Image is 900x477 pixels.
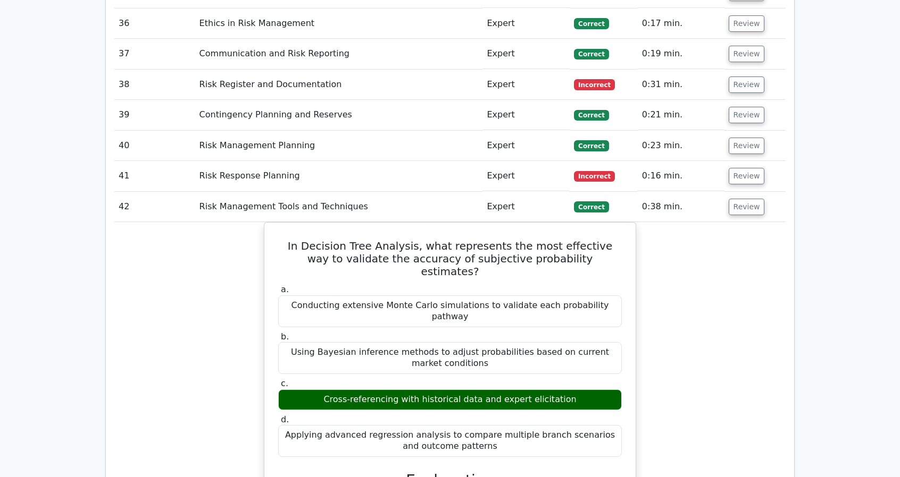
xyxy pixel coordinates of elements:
[638,161,724,191] td: 0:16 min.
[574,49,609,59] span: Correct
[574,79,615,90] span: Incorrect
[574,201,609,212] span: Correct
[729,168,765,184] button: Review
[729,76,765,93] button: Review
[638,39,724,69] td: 0:19 min.
[482,100,570,130] td: Expert
[114,70,195,100] td: 38
[195,100,483,130] td: Contingency Planning and Reserves
[114,161,195,191] td: 41
[482,192,570,222] td: Expert
[574,110,609,121] span: Correct
[195,8,483,39] td: Ethics in Risk Management
[638,100,724,130] td: 0:21 min.
[482,70,570,100] td: Expert
[195,70,483,100] td: Risk Register and Documentation
[638,131,724,161] td: 0:23 min.
[482,131,570,161] td: Expert
[195,39,483,69] td: Communication and Risk Reporting
[574,171,615,182] span: Incorrect
[114,8,195,39] td: 36
[482,8,570,39] td: Expert
[114,100,195,130] td: 39
[278,342,622,374] div: Using Bayesian inference methods to adjust probabilities based on current market conditions
[729,107,765,123] button: Review
[729,15,765,32] button: Review
[281,331,289,342] span: b.
[729,138,765,154] button: Review
[278,389,622,410] div: Cross-referencing with historical data and expert elicitation
[729,46,765,62] button: Review
[277,240,623,278] h5: In Decision Tree Analysis, what represents the most effective way to validate the accuracy of sub...
[574,18,609,29] span: Correct
[281,414,289,424] span: d.
[482,161,570,191] td: Expert
[574,140,609,151] span: Correct
[638,70,724,100] td: 0:31 min.
[638,8,724,39] td: 0:17 min.
[281,284,289,294] span: a.
[482,39,570,69] td: Expert
[114,192,195,222] td: 42
[281,378,288,388] span: c.
[195,161,483,191] td: Risk Response Planning
[114,131,195,161] td: 40
[195,192,483,222] td: Risk Management Tools and Techniques
[729,199,765,215] button: Review
[114,39,195,69] td: 37
[638,192,724,222] td: 0:38 min.
[278,425,622,457] div: Applying advanced regression analysis to compare multiple branch scenarios and outcome patterns
[195,131,483,161] td: Risk Management Planning
[278,295,622,327] div: Conducting extensive Monte Carlo simulations to validate each probability pathway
